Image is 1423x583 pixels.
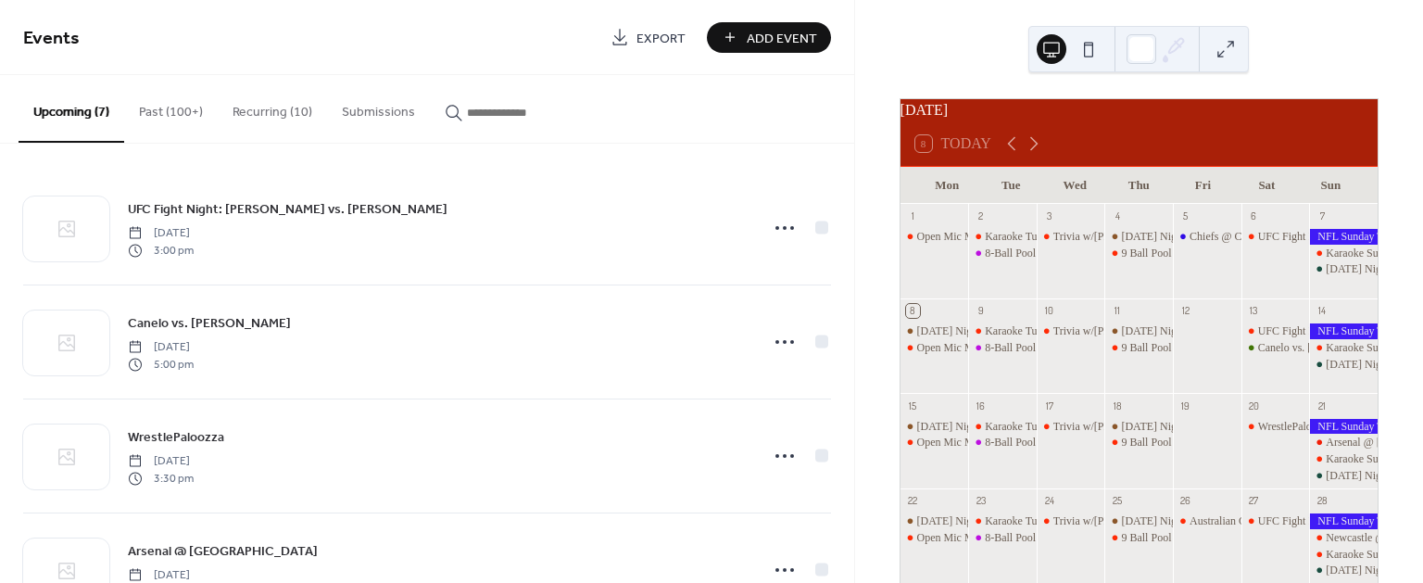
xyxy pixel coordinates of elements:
[1309,323,1378,339] div: NFL Sunday Ticket - All Games, All Day
[985,419,1066,435] div: Karaoke Tuesdays
[1043,167,1107,204] div: Wed
[1121,340,1273,356] div: 9 Ball Pool w/[PERSON_NAME]
[917,435,1010,450] div: Open Mic Mondays!
[1309,451,1378,467] div: Karaoke Sundays!
[1299,167,1363,204] div: Sun
[1104,229,1173,245] div: Thursday Night Football
[1178,209,1192,223] div: 5
[128,470,194,487] span: 3:30 pm
[900,513,969,529] div: Monday Night Football
[1053,229,1182,245] div: Trivia w/[PERSON_NAME]
[1178,494,1192,508] div: 26
[1042,304,1056,318] div: 10
[1326,451,1407,467] div: Karaoke Sundays!
[917,513,1021,529] div: [DATE] Night Football
[1190,513,1292,529] div: Australian Grand Final
[128,312,291,334] a: Canelo vs. [PERSON_NAME]
[1104,435,1173,450] div: 9 Ball Pool w/Linda
[1110,209,1124,223] div: 4
[1037,513,1105,529] div: Trivia w/Trevor
[1247,304,1261,318] div: 13
[968,435,1037,450] div: 8-Ball Pool w/Linda
[1315,494,1329,508] div: 28
[1104,530,1173,546] div: 9 Ball Pool w/Linda
[968,229,1037,245] div: Karaoke Tuesdays
[906,304,920,318] div: 8
[985,229,1066,245] div: Karaoke Tuesdays
[985,340,1138,356] div: 8-Ball Pool w/[PERSON_NAME]
[1121,323,1225,339] div: [DATE] Night Football
[1241,419,1310,435] div: WrestlePaloozza
[1326,246,1407,261] div: Karaoke Sundays!
[124,75,218,141] button: Past (100+)
[1309,357,1378,373] div: Sunday Night Football
[1042,494,1056,508] div: 24
[1053,323,1182,339] div: Trivia w/[PERSON_NAME]
[974,399,988,412] div: 16
[1309,340,1378,356] div: Karaoke Sundays!
[900,99,1378,121] div: [DATE]
[1326,530,1422,546] div: Newcastle @ Arsenal
[906,399,920,412] div: 15
[968,419,1037,435] div: Karaoke Tuesdays
[128,225,194,242] span: [DATE]
[985,323,1066,339] div: Karaoke Tuesdays
[1309,563,1378,578] div: Sunday Night Football
[128,242,194,259] span: 3:00 pm
[1315,399,1329,412] div: 21
[1309,419,1378,435] div: NFL Sunday Ticket - All Games, All Day
[707,22,831,53] a: Add Event
[968,513,1037,529] div: Karaoke Tuesdays
[1053,513,1182,529] div: Trivia w/[PERSON_NAME]
[1037,323,1105,339] div: Trivia w/Trevor
[1241,513,1310,529] div: UFC Fight Night Ulberg vs. Reyes
[1110,399,1124,412] div: 18
[218,75,327,141] button: Recurring (10)
[1173,229,1241,245] div: Chiefs @ Chargers
[917,530,1010,546] div: Open Mic Mondays!
[1309,547,1378,563] div: Karaoke Sundays!
[1326,547,1407,563] div: Karaoke Sundays!
[974,304,988,318] div: 9
[1309,530,1378,546] div: Newcastle @ Arsenal
[985,530,1138,546] div: 8-Ball Pool w/[PERSON_NAME]
[1178,399,1192,412] div: 19
[128,428,224,448] span: WrestlePaloozza
[23,20,80,57] span: Events
[974,209,988,223] div: 2
[1309,468,1378,484] div: Sunday Night Football
[968,246,1037,261] div: 8-Ball Pool w/Linda
[1042,399,1056,412] div: 17
[1053,419,1182,435] div: Trivia w/[PERSON_NAME]
[1241,229,1310,245] div: UFC Fight Night : Imavov vs. Borralho
[1171,167,1235,204] div: Fri
[917,229,1010,245] div: Open Mic Mondays!
[747,29,817,48] span: Add Event
[900,229,969,245] div: Open Mic Mondays!
[985,435,1138,450] div: 8-Ball Pool w/[PERSON_NAME]
[1309,435,1378,450] div: Arsenal @ Man City
[1042,209,1056,223] div: 3
[597,22,699,53] a: Export
[128,540,318,562] a: Arsenal @ [GEOGRAPHIC_DATA]
[985,513,1066,529] div: Karaoke Tuesdays
[1241,323,1310,339] div: UFC Fight Night: Lopes vs. Silva
[1247,209,1261,223] div: 6
[1258,419,1332,435] div: WrestlePaloozza
[327,75,430,141] button: Submissions
[917,419,1021,435] div: [DATE] Night Football
[1121,229,1225,245] div: [DATE] Night Football
[900,530,969,546] div: Open Mic Mondays!
[1309,513,1378,529] div: NFL Sunday Ticket - All Games, All Day
[1309,229,1378,245] div: NFL Sunday Ticket - All Games, All Day
[1037,419,1105,435] div: Trivia w/Trevor
[968,340,1037,356] div: 8-Ball Pool w/Linda
[906,494,920,508] div: 22
[19,75,124,143] button: Upcoming (7)
[128,542,318,562] span: Arsenal @ [GEOGRAPHIC_DATA]
[974,494,988,508] div: 23
[128,426,224,448] a: WrestlePaloozza
[1104,419,1173,435] div: Thursday Night Football
[1247,399,1261,412] div: 20
[128,356,194,373] span: 5:00 pm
